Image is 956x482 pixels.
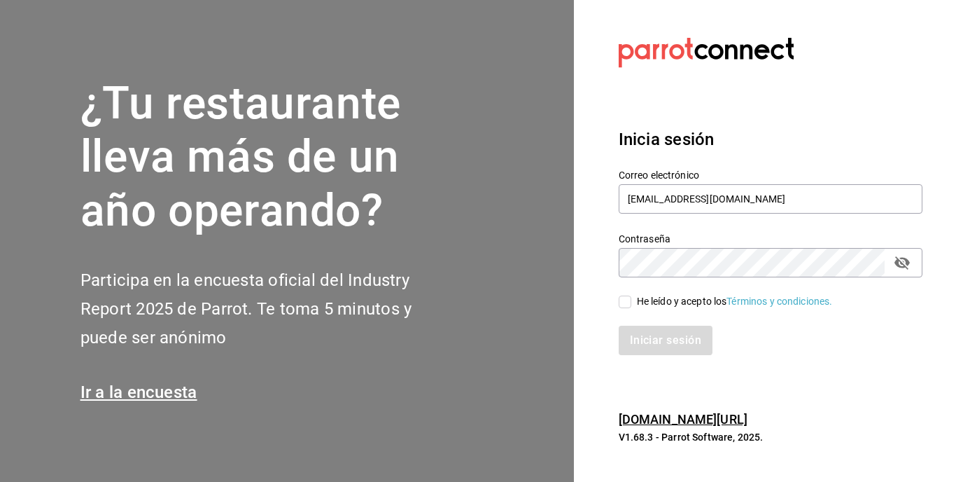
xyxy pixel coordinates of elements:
div: He leído y acepto los [637,294,833,309]
label: Correo electrónico [619,170,922,179]
input: Ingresa tu correo electrónico [619,184,922,214]
h1: ¿Tu restaurante lleva más de un año operando? [80,77,458,238]
a: [DOMAIN_NAME][URL] [619,412,747,427]
a: Ir a la encuesta [80,383,197,402]
h3: Inicia sesión [619,127,922,152]
p: V1.68.3 - Parrot Software, 2025. [619,430,922,444]
a: Términos y condiciones. [726,296,832,307]
button: passwordField [890,251,914,275]
label: Contraseña [619,233,922,243]
h2: Participa en la encuesta oficial del Industry Report 2025 de Parrot. Te toma 5 minutos y puede se... [80,266,458,352]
